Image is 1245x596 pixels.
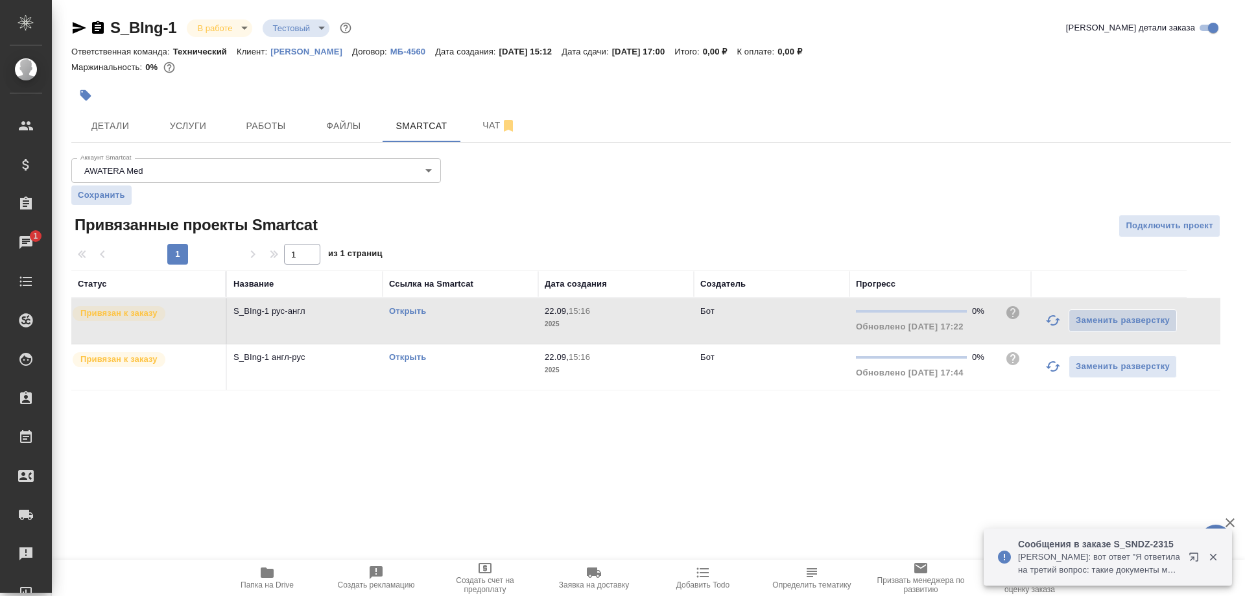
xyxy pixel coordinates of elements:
[468,117,530,134] span: Чат
[1069,355,1177,378] button: Заменить разверстку
[193,23,236,34] button: В работе
[71,81,100,110] button: Добавить тэг
[322,560,431,596] button: Создать рекламацию
[562,47,611,56] p: Дата сдачи:
[703,47,737,56] p: 0,00 ₽
[78,278,107,291] div: Статус
[110,19,176,36] a: S_BIng-1
[1126,219,1213,233] span: Подключить проект
[676,580,729,590] span: Добавить Todo
[1200,551,1226,563] button: Закрыть
[757,560,866,596] button: Определить тематику
[674,47,702,56] p: Итого:
[545,306,569,316] p: 22.09,
[856,278,895,291] div: Прогресс
[269,23,314,34] button: Тестовый
[313,118,375,134] span: Файлы
[352,47,390,56] p: Договор:
[71,158,441,183] div: AWATERA Med
[71,215,318,235] span: Привязанные проекты Smartcat
[79,118,141,134] span: Детали
[866,560,975,596] button: Призвать менеджера по развитию
[1066,21,1195,34] span: [PERSON_NAME] детали заказа
[1076,313,1170,328] span: Заменить разверстку
[80,307,158,320] p: Привязан к заказу
[1018,551,1180,577] p: [PERSON_NAME]: вот ответ "Я ответила на третий вопрос: такие документы можно пересчитать с нуля, ...
[972,305,995,318] div: 0%
[390,47,435,56] p: МБ-4560
[1018,538,1180,551] p: Сообщения в заказе S_SNDZ-2315
[270,45,352,56] a: [PERSON_NAME]
[80,353,158,366] p: Привязан к заказу
[71,62,145,72] p: Маржинальность:
[233,351,376,364] p: S_BIng-1 англ-рус
[700,278,746,291] div: Создатель
[389,306,426,316] a: Открыть
[90,20,106,36] button: Скопировать ссылку
[78,189,125,202] span: Сохранить
[25,230,45,243] span: 1
[700,306,715,316] p: Бот
[700,352,715,362] p: Бот
[431,560,539,596] button: Создать счет на предоплату
[569,352,590,362] p: 15:16
[1069,309,1177,332] button: Заменить разверстку
[389,278,473,291] div: Ссылка на Smartcat
[338,580,415,590] span: Создать рекламацию
[145,62,161,72] p: 0%
[499,47,562,56] p: [DATE] 15:12
[3,226,49,259] a: 1
[874,576,967,594] span: Призвать менеджера по развитию
[737,47,777,56] p: К оплате:
[856,368,964,377] span: Обновлено [DATE] 17:44
[71,185,132,205] button: Сохранить
[501,118,516,134] svg: Отписаться
[545,352,569,362] p: 22.09,
[71,20,87,36] button: Скопировать ссылку для ЯМессенджера
[390,45,435,56] a: МБ-4560
[1037,351,1069,382] button: Обновить прогресс
[545,318,687,331] p: 2025
[1200,525,1232,557] button: 🙏
[545,364,687,377] p: 2025
[241,580,294,590] span: Папка на Drive
[270,47,352,56] p: [PERSON_NAME]
[772,580,851,590] span: Определить тематику
[71,47,173,56] p: Ответственная команда:
[157,118,219,134] span: Услуги
[263,19,330,37] div: В работе
[390,118,453,134] span: Smartcat
[856,322,964,331] span: Обновлено [DATE] 17:22
[777,47,812,56] p: 0,00 ₽
[559,580,629,590] span: Заявка на доставку
[213,560,322,596] button: Папка на Drive
[545,278,607,291] div: Дата создания
[389,352,426,362] a: Открыть
[235,118,297,134] span: Работы
[80,165,147,176] button: AWATERA Med
[1076,359,1170,374] span: Заменить разверстку
[1119,215,1220,237] button: Подключить проект
[233,278,274,291] div: Название
[539,560,648,596] button: Заявка на доставку
[972,351,995,364] div: 0%
[435,47,499,56] p: Дата создания:
[983,576,1076,594] span: Скопировать ссылку на оценку заказа
[337,19,354,36] button: Доп статусы указывают на важность/срочность заказа
[237,47,270,56] p: Клиент:
[173,47,237,56] p: Технический
[1037,305,1069,336] button: Обновить прогресс
[187,19,252,37] div: В работе
[1181,544,1212,575] button: Открыть в новой вкладке
[648,560,757,596] button: Добавить Todo
[975,560,1084,596] button: Скопировать ссылку на оценку заказа
[233,305,376,318] p: S_BIng-1 рус-англ
[328,246,383,265] span: из 1 страниц
[438,576,532,594] span: Создать счет на предоплату
[612,47,675,56] p: [DATE] 17:00
[569,306,590,316] p: 15:16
